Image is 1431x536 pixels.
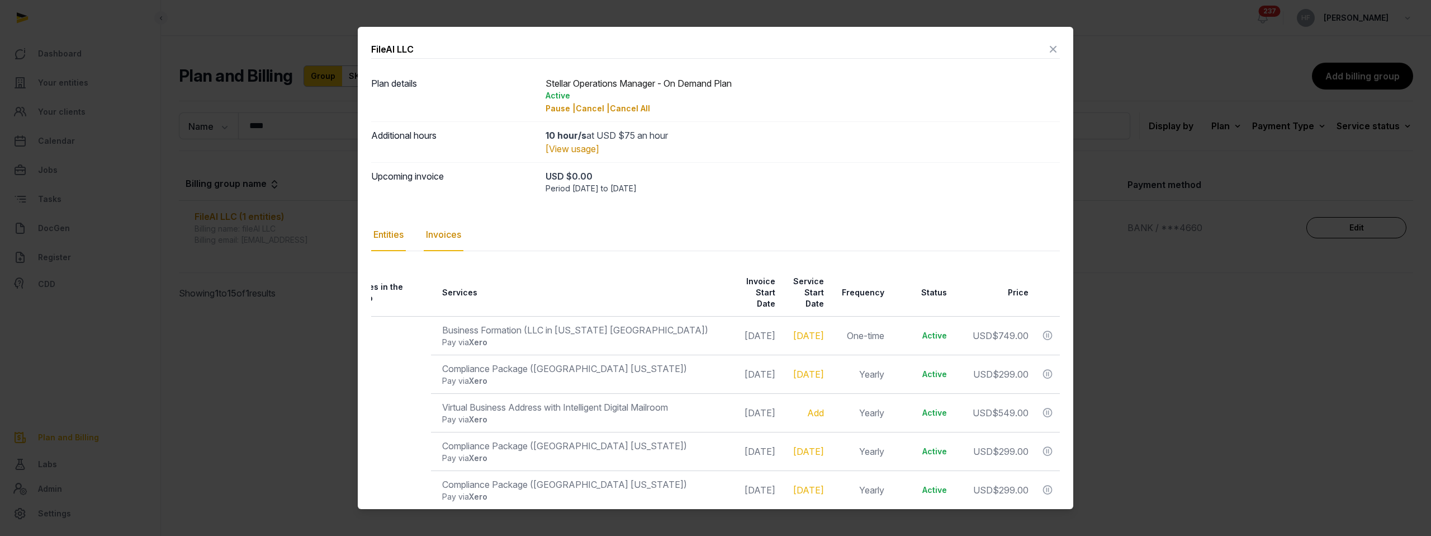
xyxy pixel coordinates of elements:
[442,337,727,348] div: Pay via
[831,393,891,432] td: Yearly
[442,478,727,491] div: Compliance Package ([GEOGRAPHIC_DATA] [US_STATE])
[431,269,733,317] th: Services
[831,432,891,471] td: Yearly
[442,362,727,375] div: Compliance Package ([GEOGRAPHIC_DATA] [US_STATE])
[793,446,824,457] a: [DATE]
[469,492,487,501] span: Xero
[442,414,727,425] div: Pay via
[546,130,586,141] strong: 10 hour/s
[992,330,1029,341] span: $749.00
[831,269,891,317] th: Frequency
[371,219,1060,251] nav: Tabs
[576,104,610,113] span: Cancel |
[807,407,824,419] a: Add
[442,401,727,414] div: Virtual Business Address with Intelligent Digital Mailroom
[371,77,537,115] dt: Plan details
[546,90,1060,101] div: Active
[733,432,782,471] td: [DATE]
[973,485,993,496] span: USD
[546,170,1060,183] div: USD $0.00
[546,104,576,113] span: Pause |
[469,337,487,347] span: Xero
[831,316,891,355] td: One-time
[793,485,824,496] a: [DATE]
[831,471,891,509] td: Yearly
[902,369,947,380] div: Active
[793,369,824,380] a: [DATE]
[442,491,727,502] div: Pay via
[442,439,727,453] div: Compliance Package ([GEOGRAPHIC_DATA] [US_STATE])
[973,407,992,419] span: USD
[546,183,1060,194] div: Period [DATE] to [DATE]
[733,316,782,355] td: [DATE]
[371,129,537,156] dt: Additional hours
[371,170,537,194] dt: Upcoming invoice
[793,330,824,341] a: [DATE]
[992,407,1029,419] span: $549.00
[469,376,487,385] span: Xero
[338,269,431,317] th: Entities in the group
[442,453,727,464] div: Pay via
[546,143,599,154] a: [View usage]
[371,219,406,251] div: Entities
[442,375,727,387] div: Pay via
[442,323,727,337] div: Business Formation (LLC in [US_STATE] [GEOGRAPHIC_DATA])
[902,485,947,496] div: Active
[546,77,1060,115] div: Stellar Operations Manager - On Demand Plan
[973,369,993,380] span: USD
[891,269,954,317] th: Status
[733,471,782,509] td: [DATE]
[973,446,993,457] span: USD
[902,330,947,341] div: Active
[902,446,947,457] div: Active
[993,485,1029,496] span: $299.00
[993,369,1029,380] span: $299.00
[954,269,1035,317] th: Price
[733,393,782,432] td: [DATE]
[469,415,487,424] span: Xero
[973,330,992,341] span: USD
[371,43,414,56] div: FileAI LLC
[733,355,782,393] td: [DATE]
[782,269,831,317] th: Service Start Date
[610,104,650,113] span: Cancel All
[993,446,1029,457] span: $299.00
[469,453,487,463] span: Xero
[733,269,782,317] th: Invoice Start Date
[424,219,463,251] div: Invoices
[831,355,891,393] td: Yearly
[546,129,1060,142] div: at USD $75 an hour
[902,407,947,419] div: Active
